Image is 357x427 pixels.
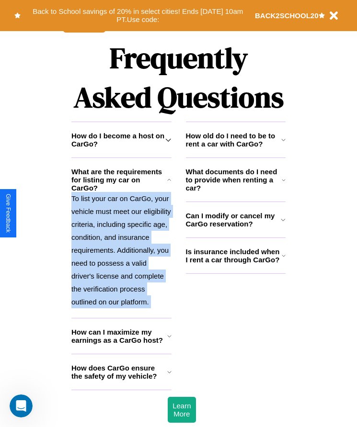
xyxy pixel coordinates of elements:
h3: What are the requirements for listing my car on CarGo? [71,168,167,192]
iframe: Intercom live chat [10,394,33,417]
b: BACK2SCHOOL20 [255,11,319,20]
h3: How old do I need to be to rent a car with CarGo? [186,132,281,148]
h3: What documents do I need to provide when renting a car? [186,168,282,192]
h3: Is insurance included when I rent a car through CarGo? [186,247,282,264]
h3: Can I modify or cancel my CarGo reservation? [186,212,281,228]
div: Give Feedback [5,194,12,233]
h3: How does CarGo ensure the safety of my vehicle? [71,364,167,380]
button: Back to School savings of 20% in select cities! Ends [DATE] 10am PT.Use code: [21,5,255,26]
button: Learn More [168,397,196,423]
h1: Frequently Asked Questions [71,34,286,122]
p: To list your car on CarGo, your vehicle must meet our eligibility criteria, including specific ag... [71,192,172,308]
h3: How can I maximize my earnings as a CarGo host? [71,328,167,344]
h3: How do I become a host on CarGo? [71,132,165,148]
